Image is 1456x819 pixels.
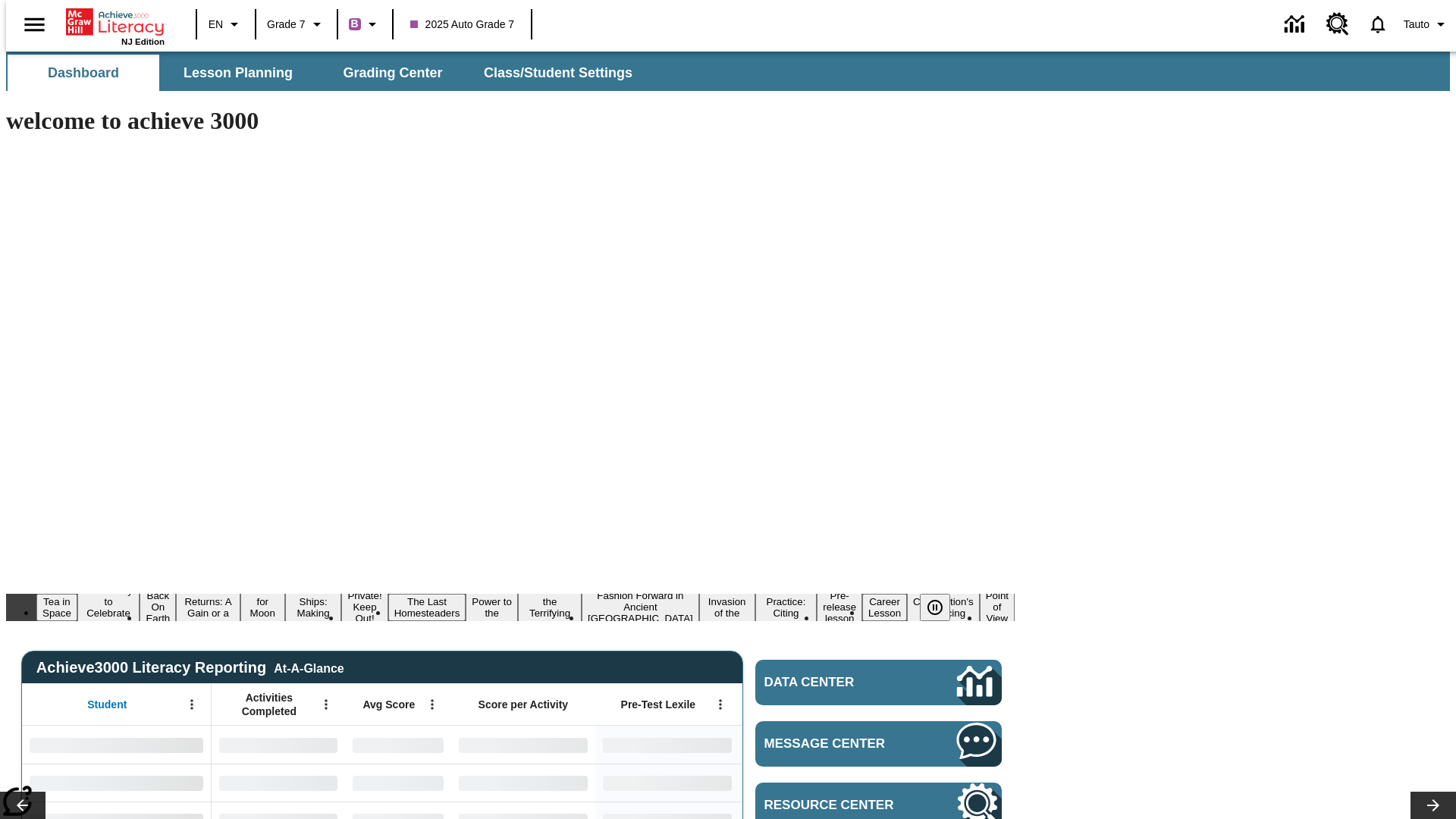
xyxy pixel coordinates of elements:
[343,11,388,38] button: Boost Class color is purple. Change class color
[12,2,57,47] button: Open side menu
[8,55,159,91] button: Dashboard
[518,582,582,632] button: Slide 10 Attack of the Terrifying Tomatoes
[479,698,569,711] span: Score per Activity
[176,582,240,632] button: Slide 4 Free Returns: A Gain or a Drain?
[1276,4,1317,45] a: Data Center
[755,721,1002,767] a: Message Center
[755,582,817,632] button: Slide 13 Mixed Practice: Citing Evidence
[6,55,646,91] div: SubNavbar
[6,107,1015,135] h1: welcome to achieve 3000
[764,798,912,813] span: Resource Center
[219,691,319,718] span: Activities Completed
[920,594,965,621] div: Pause
[261,11,332,38] button: Grade: Grade 7, Select a grade
[240,582,285,632] button: Slide 5 Time for Moon Rules?
[315,693,337,716] button: Open Menu
[184,64,293,82] span: Lesson Planning
[755,660,1002,705] a: Data Center
[709,693,732,716] button: Open Menu
[121,37,165,46] span: NJ Edition
[1317,4,1358,45] a: Resource Center, Will open in new tab
[140,588,176,626] button: Slide 3 Back On Earth
[66,7,165,37] a: Home
[484,64,632,82] span: Class/Student Settings
[472,55,645,91] button: Class/Student Settings
[388,594,466,621] button: Slide 8 The Last Homesteaders
[920,594,950,621] button: Pause
[1410,792,1456,819] button: Lesson carousel, Next
[980,588,1015,626] button: Slide 17 Point of View
[362,698,415,711] span: Avg Score
[66,5,165,46] div: Home
[77,582,140,632] button: Slide 2 Get Ready to Celebrate Juneteenth!
[212,726,345,764] div: No Data,
[1404,17,1429,33] span: Tauto
[764,736,912,752] span: Message Center
[410,17,515,33] span: 2025 Auto Grade 7
[621,698,696,711] span: Pre-Test Lexile
[1358,5,1398,44] a: Notifications
[343,64,442,82] span: Grading Center
[212,764,345,802] div: No Data,
[180,693,203,716] button: Open Menu
[582,588,699,626] button: Slide 11 Fashion Forward in Ancient Rome
[351,14,359,33] span: B
[862,594,907,621] button: Slide 15 Career Lesson
[162,55,314,91] button: Lesson Planning
[699,582,755,632] button: Slide 12 The Invasion of the Free CD
[6,52,1450,91] div: SubNavbar
[317,55,469,91] button: Grading Center
[341,588,388,626] button: Slide 7 Private! Keep Out!
[907,582,980,632] button: Slide 16 The Constitution's Balancing Act
[87,698,127,711] span: Student
[267,17,306,33] span: Grade 7
[817,588,862,626] button: Slide 14 Pre-release lesson
[345,764,451,802] div: No Data,
[345,726,451,764] div: No Data,
[764,675,906,690] span: Data Center
[202,11,250,38] button: Language: EN, Select a language
[36,659,344,676] span: Achieve3000 Literacy Reporting
[421,693,444,716] button: Open Menu
[48,64,119,82] span: Dashboard
[36,594,77,621] button: Slide 1 Tea in Space
[209,17,223,33] span: EN
[274,659,344,676] div: At-A-Glance
[1398,11,1456,38] button: Profile/Settings
[285,582,342,632] button: Slide 6 Cruise Ships: Making Waves
[466,582,518,632] button: Slide 9 Solar Power to the People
